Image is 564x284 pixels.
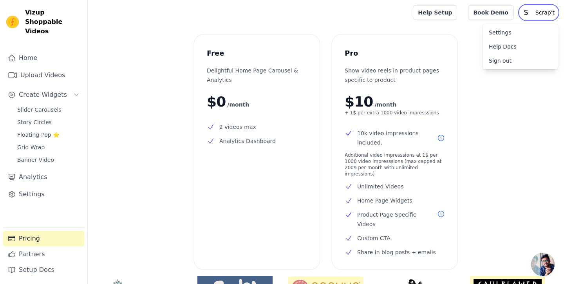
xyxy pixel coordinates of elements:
[207,136,307,146] li: Analytics Dashboard
[3,246,84,262] a: Partners
[13,117,84,128] a: Story Circles
[227,100,249,109] span: /month
[345,66,445,85] p: Show video reels in product pages specific to product
[413,5,457,20] a: Help Setup
[3,87,84,103] button: Create Widgets
[483,40,558,54] a: Help Docs
[19,90,67,99] span: Create Widgets
[207,94,226,110] span: $0
[207,47,307,60] h3: Free
[17,143,45,151] span: Grid Wrap
[345,47,445,60] h3: Pro
[3,169,84,185] a: Analytics
[13,142,84,153] a: Grid Wrap
[531,253,555,276] a: Open chat
[17,156,54,164] span: Banner Video
[13,129,84,140] a: Floating-Pop ⭐
[468,5,513,20] a: Book Demo
[13,104,84,115] a: Slider Carousels
[17,118,52,126] span: Story Circles
[345,196,445,205] li: Home Page Widgets
[345,210,431,229] span: Product Page Specific Videos
[345,248,445,257] li: Share in blog posts + emails
[25,8,81,36] span: Vizup Shoppable Videos
[374,100,396,109] span: /month
[3,186,84,202] a: Settings
[3,231,84,246] a: Pricing
[524,9,528,16] text: S
[3,67,84,83] a: Upload Videos
[3,262,84,278] a: Setup Docs
[345,233,445,243] li: Custom CTA
[207,122,307,132] li: 2 videos max
[483,54,558,68] a: Sign out
[345,152,445,177] span: Additional video impresssions at 1$ per 1000 video impresssions (max capped at 200$ per month wit...
[17,106,61,114] span: Slider Carousels
[345,182,445,191] li: Unlimited Videos
[483,25,558,40] a: Settings
[345,94,373,110] span: $10
[207,66,307,85] p: Delightful Home Page Carousel & Analytics
[6,16,19,28] img: Vizup
[345,110,445,116] span: + 1$ per extra 1000 video impresssions
[532,5,558,20] p: Scrap't
[345,128,436,147] span: 10k video impressions included.
[13,154,84,165] a: Banner Video
[17,131,60,139] span: Floating-Pop ⭐
[3,50,84,66] a: Home
[483,24,558,69] div: S Scrap't
[520,5,558,20] button: S Scrap't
